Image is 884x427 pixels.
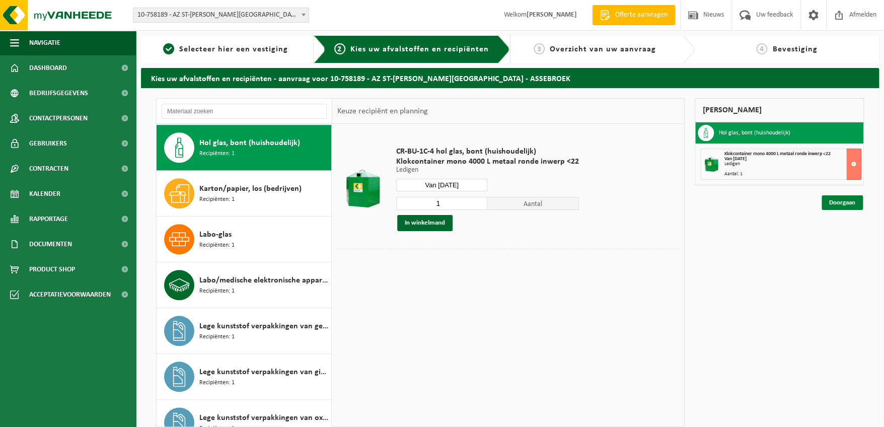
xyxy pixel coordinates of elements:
span: Kies uw afvalstoffen en recipiënten [350,45,489,53]
span: Navigatie [29,30,60,55]
span: Contracten [29,156,68,181]
span: Selecteer hier een vestiging [179,45,288,53]
a: Offerte aanvragen [592,5,675,25]
span: Hol glas, bont (huishoudelijk) [199,137,300,149]
h2: Kies uw afvalstoffen en recipiënten - aanvraag voor 10-758189 - AZ ST-[PERSON_NAME][GEOGRAPHIC_DA... [141,68,879,88]
strong: [PERSON_NAME] [527,11,577,19]
span: 1 [163,43,174,54]
span: Rapportage [29,206,68,232]
span: 3 [534,43,545,54]
span: 10-758189 - AZ ST-LUCAS BRUGGE - ASSEBROEK [133,8,309,22]
span: Contactpersonen [29,106,88,131]
button: Lege kunststof verpakkingen van giftige stoffen Recipiënten: 1 [157,354,332,400]
span: Gebruikers [29,131,67,156]
span: Labo/medische elektronische apparatuur [199,274,329,287]
span: Labo-glas [199,229,232,241]
h3: Hol glas, bont (huishoudelijk) [719,125,790,141]
a: Doorgaan [822,195,863,210]
div: Ledigen [724,162,861,167]
span: Bedrijfsgegevens [29,81,88,106]
span: Recipiënten: 1 [199,149,235,159]
p: Ledigen [396,167,579,174]
button: Labo/medische elektronische apparatuur Recipiënten: 1 [157,262,332,308]
button: In winkelmand [397,215,453,231]
a: 1Selecteer hier een vestiging [146,43,306,55]
button: Karton/papier, los (bedrijven) Recipiënten: 1 [157,171,332,217]
span: 4 [756,43,767,54]
span: Karton/papier, los (bedrijven) [199,183,302,195]
span: Lege kunststof verpakkingen van giftige stoffen [199,366,329,378]
span: Documenten [29,232,72,257]
span: Bevestiging [772,45,817,53]
button: Lege kunststof verpakkingen van gevaarlijke stoffen Recipiënten: 1 [157,308,332,354]
span: Kalender [29,181,60,206]
span: Aantal [487,197,579,210]
input: Materiaal zoeken [162,104,327,119]
span: Lege kunststof verpakkingen van oxiderende stoffen [199,412,329,424]
div: Keuze recipiënt en planning [332,99,433,124]
span: 10-758189 - AZ ST-LUCAS BRUGGE - ASSEBROEK [133,8,309,23]
button: Labo-glas Recipiënten: 1 [157,217,332,262]
span: Lege kunststof verpakkingen van gevaarlijke stoffen [199,320,329,332]
strong: Van [DATE] [724,156,747,162]
span: Recipiënten: 1 [199,195,235,204]
span: Overzicht van uw aanvraag [550,45,656,53]
span: Product Shop [29,257,75,282]
span: Recipiënten: 1 [199,378,235,388]
span: Dashboard [29,55,67,81]
input: Selecteer datum [396,179,488,191]
span: CR-BU-1C-4 hol glas, bont (huishoudelijk) [396,147,579,157]
div: Aantal: 1 [724,172,861,177]
div: [PERSON_NAME] [695,98,864,122]
span: 2 [334,43,345,54]
span: Klokcontainer mono 4000 L metaal ronde inwerp <22 [724,151,831,157]
span: Recipiënten: 1 [199,332,235,342]
span: Klokcontainer mono 4000 L metaal ronde inwerp <22 [396,157,579,167]
span: Recipiënten: 1 [199,287,235,296]
span: Acceptatievoorwaarden [29,282,111,307]
button: Hol glas, bont (huishoudelijk) Recipiënten: 1 [157,125,332,171]
span: Offerte aanvragen [613,10,670,20]
span: Recipiënten: 1 [199,241,235,250]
